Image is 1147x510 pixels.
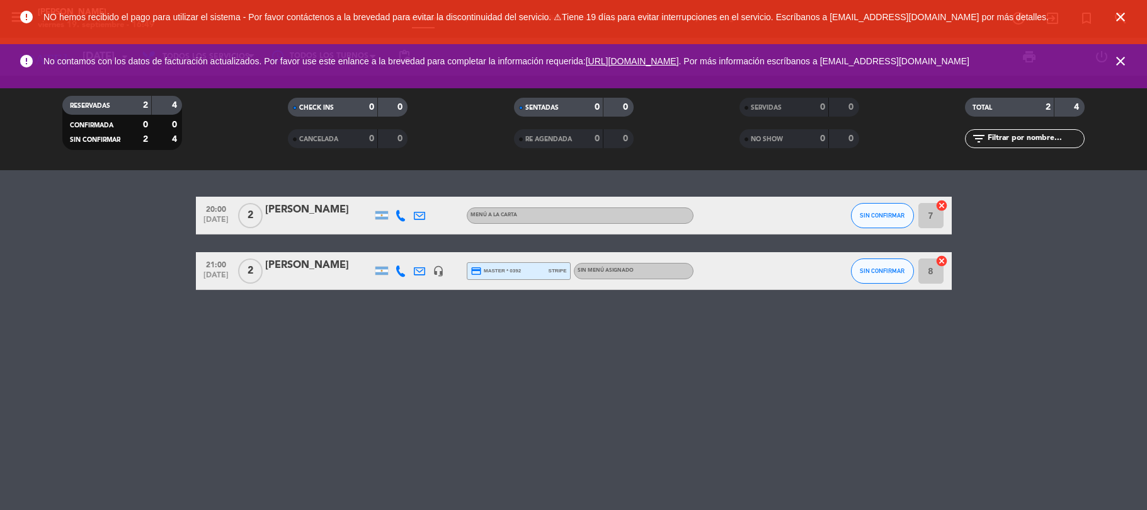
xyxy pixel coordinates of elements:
[586,56,679,66] a: [URL][DOMAIN_NAME]
[70,103,110,109] span: RESERVADAS
[43,56,969,66] span: No contamos con los datos de facturación actualizados. Por favor use este enlance a la brevedad p...
[397,103,405,112] strong: 0
[973,105,992,111] span: TOTAL
[471,212,517,217] span: MENÚ A LA CARTA
[172,120,180,129] strong: 0
[851,203,914,228] button: SIN CONFIRMAR
[935,255,948,267] i: cancel
[143,135,148,144] strong: 2
[751,105,782,111] span: SERVIDAS
[595,103,600,112] strong: 0
[679,56,969,66] a: . Por más información escríbanos a [EMAIL_ADDRESS][DOMAIN_NAME]
[172,135,180,144] strong: 4
[471,265,482,277] i: credit_card
[238,203,263,228] span: 2
[70,122,113,129] span: CONFIRMADA
[19,54,34,69] i: error
[433,265,444,277] i: headset_mic
[19,9,34,25] i: error
[820,103,825,112] strong: 0
[1074,103,1081,112] strong: 4
[848,103,856,112] strong: 0
[1113,9,1128,25] i: close
[70,137,120,143] span: SIN CONFIRMAR
[595,134,600,143] strong: 0
[369,103,374,112] strong: 0
[265,202,372,218] div: [PERSON_NAME]
[851,258,914,284] button: SIN CONFIRMAR
[971,131,986,146] i: filter_list
[1046,103,1051,112] strong: 2
[200,271,232,286] span: [DATE]
[200,201,232,216] span: 20:00
[1113,54,1128,69] i: close
[549,267,567,275] span: stripe
[143,101,148,110] strong: 2
[525,136,572,142] span: RE AGENDADA
[471,265,522,277] span: master * 0392
[860,212,904,219] span: SIN CONFIRMAR
[143,120,148,129] strong: 0
[578,268,634,273] span: Sin menú asignado
[751,136,783,142] span: NO SHOW
[200,257,232,271] span: 21:00
[525,105,559,111] span: SENTADAS
[986,132,1084,146] input: Filtrar por nombre...
[299,136,338,142] span: CANCELADA
[369,134,374,143] strong: 0
[623,103,631,112] strong: 0
[397,134,405,143] strong: 0
[265,257,372,274] div: [PERSON_NAME]
[848,134,856,143] strong: 0
[623,134,631,143] strong: 0
[860,267,904,274] span: SIN CONFIRMAR
[935,199,948,212] i: cancel
[43,12,1049,22] span: NO hemos recibido el pago para utilizar el sistema - Por favor contáctenos a la brevedad para evi...
[172,101,180,110] strong: 4
[299,105,334,111] span: CHECK INS
[820,134,825,143] strong: 0
[238,258,263,284] span: 2
[200,216,232,230] span: [DATE]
